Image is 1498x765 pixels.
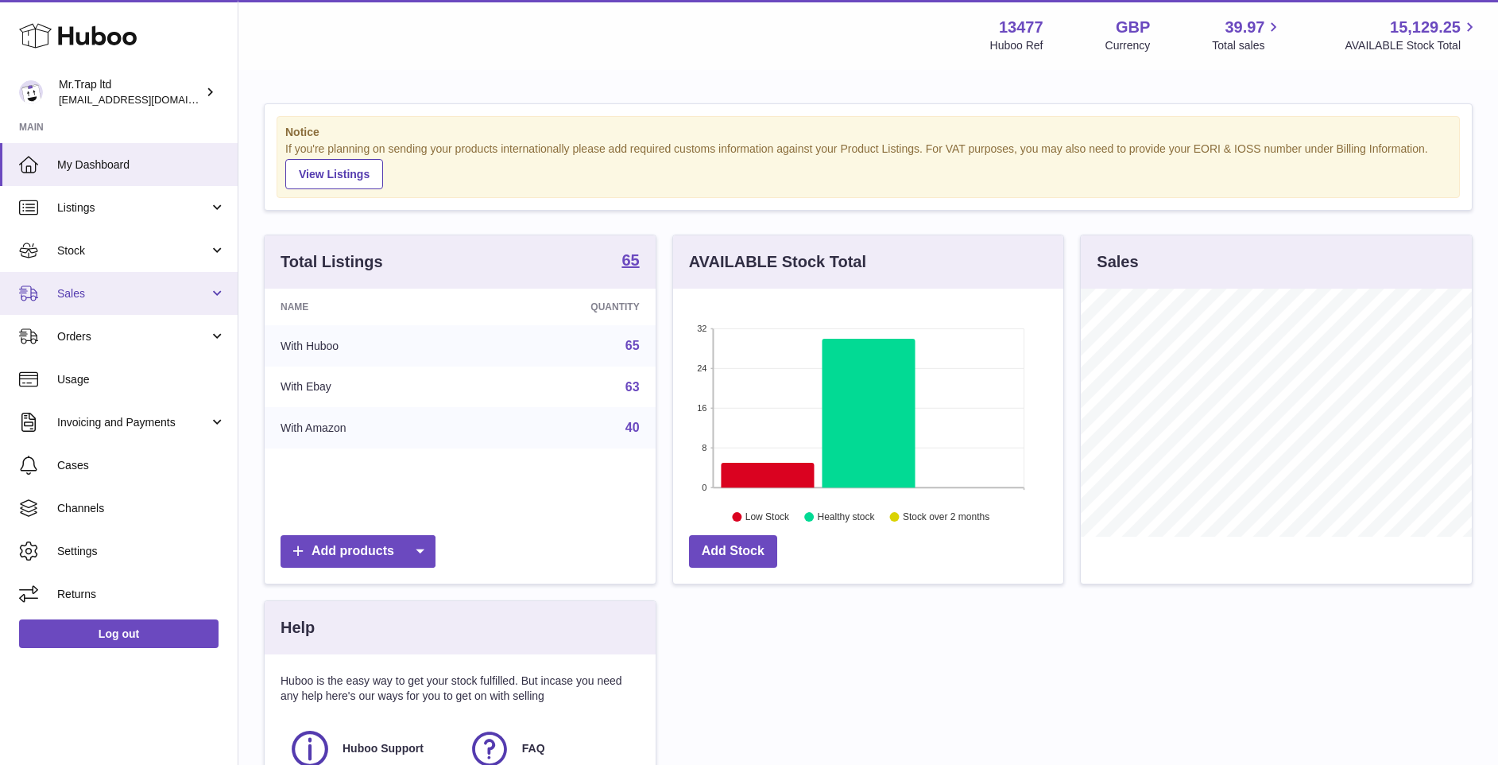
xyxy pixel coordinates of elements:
span: Total sales [1212,38,1283,53]
td: With Ebay [265,367,478,408]
text: Low Stock [745,511,790,522]
div: Mr.Trap ltd [59,77,202,107]
span: Returns [57,587,226,602]
span: 15,129.25 [1390,17,1461,38]
a: Add products [281,535,435,568]
a: 65 [621,252,639,271]
span: Cases [57,458,226,473]
th: Quantity [478,289,656,325]
a: Add Stock [689,535,777,568]
span: 39.97 [1225,17,1264,38]
a: 40 [625,421,640,434]
h3: AVAILABLE Stock Total [689,251,866,273]
span: Stock [57,243,209,258]
h3: Total Listings [281,251,383,273]
span: [EMAIL_ADDRESS][DOMAIN_NAME] [59,93,234,106]
td: With Huboo [265,325,478,367]
div: If you're planning on sending your products internationally please add required customs informati... [285,142,1451,189]
span: My Dashboard [57,157,226,173]
a: 15,129.25 AVAILABLE Stock Total [1345,17,1479,53]
a: View Listings [285,159,383,189]
img: office@grabacz.eu [19,80,43,104]
p: Huboo is the easy way to get your stock fulfilled. But incase you need any help here's our ways f... [281,674,640,704]
text: Stock over 2 months [903,511,989,522]
h3: Sales [1097,251,1138,273]
span: Sales [57,286,209,301]
span: AVAILABLE Stock Total [1345,38,1479,53]
text: 32 [697,324,706,333]
span: Settings [57,544,226,559]
strong: Notice [285,125,1451,140]
span: Listings [57,200,209,216]
span: Usage [57,372,226,387]
span: Invoicing and Payments [57,415,209,430]
text: 16 [697,403,706,413]
div: Currency [1105,38,1151,53]
strong: GBP [1116,17,1150,38]
h3: Help [281,617,315,639]
div: Huboo Ref [990,38,1043,53]
text: 24 [697,363,706,373]
span: Orders [57,329,209,344]
a: 63 [625,380,640,394]
span: Huboo Support [343,741,424,756]
text: 0 [702,483,706,492]
span: FAQ [522,741,545,756]
a: 39.97 Total sales [1212,17,1283,53]
strong: 13477 [999,17,1043,38]
a: Log out [19,619,219,648]
td: With Amazon [265,407,478,449]
a: 65 [625,339,640,352]
strong: 65 [621,252,639,268]
text: Healthy stock [817,511,875,522]
th: Name [265,289,478,325]
text: 8 [702,443,706,452]
span: Channels [57,501,226,516]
